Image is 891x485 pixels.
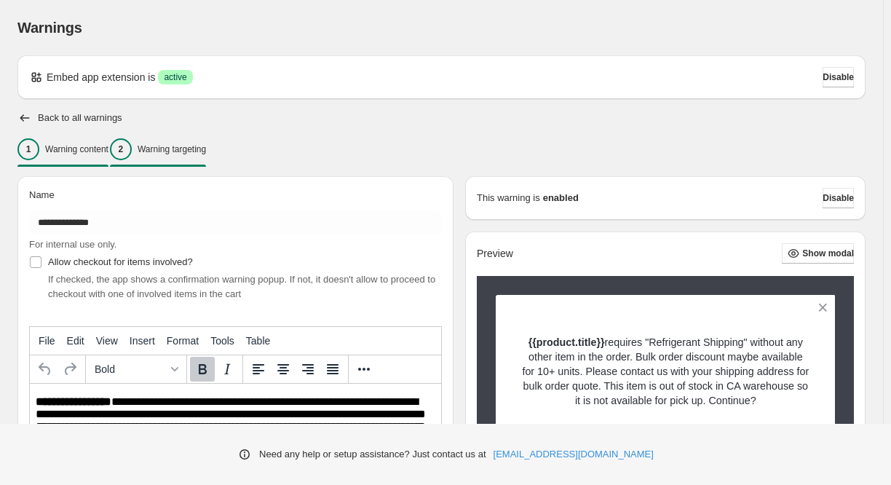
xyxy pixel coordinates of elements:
[29,189,55,200] span: Name
[167,335,199,347] span: Format
[477,191,540,205] p: This warning is
[823,71,854,83] span: Disable
[477,248,513,260] h2: Preview
[246,335,270,347] span: Table
[30,384,441,458] iframe: Rich Text Area
[58,357,82,382] button: Redo
[95,363,166,375] span: Bold
[823,188,854,208] button: Disable
[89,357,183,382] button: Formats
[823,192,854,204] span: Disable
[130,335,155,347] span: Insert
[190,357,215,382] button: Bold
[296,357,320,382] button: Align right
[782,243,854,264] button: Show modal
[543,191,579,205] strong: enabled
[164,71,186,83] span: active
[521,335,810,408] p: requires "Refrigerant Shipping" without any other item in the order. Bulk order discount maybe av...
[38,112,122,124] h2: Back to all warnings
[17,138,39,160] div: 1
[67,335,84,347] span: Edit
[17,134,108,165] button: 1Warning content
[48,256,193,267] span: Allow checkout for items involved?
[110,138,132,160] div: 2
[271,357,296,382] button: Align center
[352,357,376,382] button: More...
[494,447,654,462] a: [EMAIL_ADDRESS][DOMAIN_NAME]
[110,134,206,165] button: 2Warning targeting
[29,239,116,250] span: For internal use only.
[47,70,155,84] p: Embed app extension is
[33,357,58,382] button: Undo
[246,357,271,382] button: Align left
[138,143,206,155] p: Warning targeting
[802,248,854,259] span: Show modal
[39,335,55,347] span: File
[210,335,234,347] span: Tools
[48,274,435,299] span: If checked, the app shows a confirmation warning popup. If not, it doesn't allow to proceed to ch...
[215,357,239,382] button: Italic
[320,357,345,382] button: Justify
[17,20,82,36] span: Warnings
[823,67,854,87] button: Disable
[528,336,605,348] strong: {{product.title}}
[45,143,108,155] p: Warning content
[96,335,118,347] span: View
